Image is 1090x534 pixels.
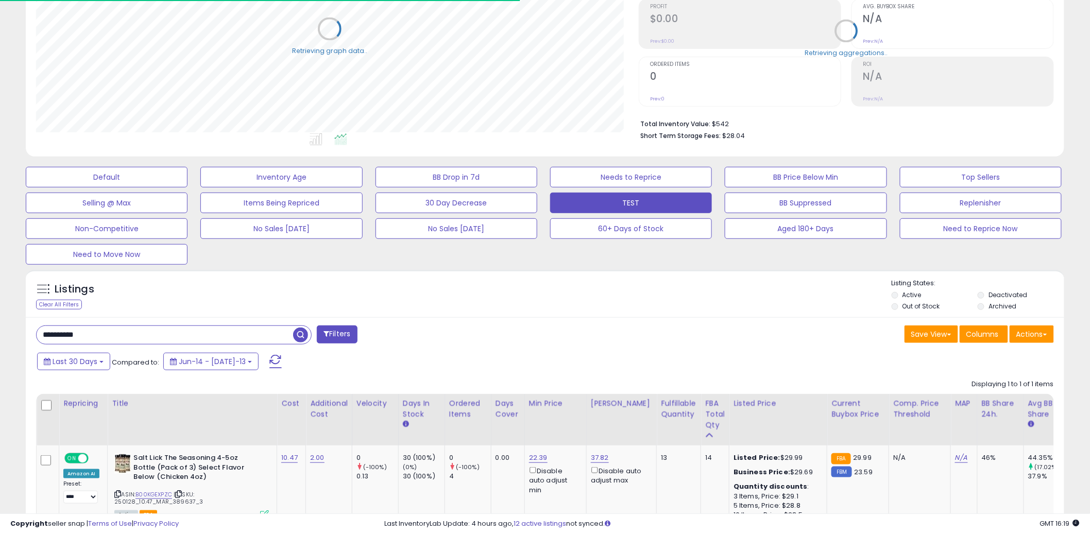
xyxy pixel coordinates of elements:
div: Additional Cost [310,398,348,420]
div: Amazon AI [63,469,99,478]
label: Active [902,290,922,299]
small: (17.02%) [1035,463,1059,471]
button: BB Drop in 7d [376,167,537,187]
b: Salt Lick The Seasoning 4-5oz Bottle (Pack of 3) Select Flavor Below (Chicken 4oz) [133,453,259,485]
div: FBA Total Qty [705,398,725,430]
div: 30 (100%) [403,472,445,481]
button: BB Price Below Min [725,167,887,187]
button: No Sales [DATE] [200,218,362,239]
span: ON [65,454,78,463]
span: Last 30 Days [53,356,97,367]
div: 14 [705,453,721,462]
button: Columns [960,325,1008,343]
div: 0 [356,453,398,462]
a: Terms of Use [88,519,132,528]
span: Columns [966,329,999,339]
div: Retrieving graph data.. [292,46,367,56]
label: Deactivated [989,290,1027,299]
div: : [734,482,819,491]
button: Aged 180+ Days [725,218,887,239]
div: 3 Items, Price: $29.1 [734,492,819,501]
span: Jun-14 - [DATE]-13 [179,356,246,367]
div: Title [112,398,272,409]
button: Needs to Reprice [550,167,712,187]
div: Current Buybox Price [831,398,884,420]
span: FBA [140,510,157,519]
span: 29.99 [854,453,872,462]
button: Items Being Repriced [200,193,362,213]
span: OFF [87,454,104,463]
button: Non-Competitive [26,218,188,239]
small: (-100%) [363,463,387,471]
button: 60+ Days of Stock [550,218,712,239]
div: 44.35% [1028,453,1070,462]
div: Disable auto adjust max [591,465,649,485]
button: Selling @ Max [26,193,188,213]
button: Default [26,167,188,187]
div: Velocity [356,398,394,409]
button: Need to Reprice Now [900,218,1062,239]
div: Displaying 1 to 1 of 1 items [972,380,1054,389]
div: Days Cover [496,398,520,420]
div: Retrieving aggregations.. [805,48,888,58]
span: | SKU: 250128_10.47_MAR_389637_3 [114,490,203,506]
img: 61be3N+KlyL._SL40_.jpg [114,453,131,474]
span: All listings currently available for purchase on Amazon [114,510,138,519]
div: 0.13 [356,472,398,481]
small: Avg BB Share. [1028,420,1034,429]
div: 46% [982,453,1016,462]
div: 5 Items, Price: $28.8 [734,501,819,510]
div: $29.99 [734,453,819,462]
div: Last InventoryLab Update: 4 hours ago, not synced. [385,519,1080,529]
div: Days In Stock [403,398,440,420]
small: Days In Stock. [403,420,409,429]
button: 30 Day Decrease [376,193,537,213]
a: B00KGEXPZC [135,490,172,499]
a: 37.82 [591,453,609,463]
button: Replenisher [900,193,1062,213]
div: Comp. Price Threshold [893,398,946,420]
div: Ordered Items [449,398,487,420]
div: BB Share 24h. [982,398,1019,420]
a: 10.47 [281,453,298,463]
a: Privacy Policy [133,519,179,528]
strong: Copyright [10,519,48,528]
b: Business Price: [734,467,790,477]
small: (0%) [403,463,417,471]
button: Need to Move Now [26,244,188,265]
a: 12 active listings [514,519,567,528]
div: Avg BB Share [1028,398,1066,420]
p: Listing States: [892,279,1064,288]
div: 10 Items, Price: $28.5 [734,510,819,520]
div: 0.00 [496,453,517,462]
button: Actions [1010,325,1054,343]
div: Repricing [63,398,103,409]
a: 2.00 [310,453,325,463]
div: [PERSON_NAME] [591,398,652,409]
div: 0 [449,453,491,462]
div: 30 (100%) [403,453,445,462]
small: FBA [831,453,850,464]
small: (-100%) [456,463,480,471]
button: No Sales [DATE] [376,218,537,239]
label: Out of Stock [902,302,940,311]
div: 37.9% [1028,472,1070,481]
div: Cost [281,398,301,409]
div: Listed Price [734,398,823,409]
small: FBM [831,467,851,477]
div: ASIN: [114,453,269,518]
h5: Listings [55,282,94,297]
label: Archived [989,302,1016,311]
div: 13 [661,453,693,462]
button: Top Sellers [900,167,1062,187]
button: BB Suppressed [725,193,887,213]
div: seller snap | | [10,519,179,529]
div: Fulfillable Quantity [661,398,696,420]
div: Min Price [529,398,582,409]
button: TEST [550,193,712,213]
span: 2025-08-13 16:19 GMT [1040,519,1080,528]
span: Compared to: [112,357,159,367]
div: $29.69 [734,468,819,477]
div: Clear All Filters [36,300,82,309]
div: 4 [449,472,491,481]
